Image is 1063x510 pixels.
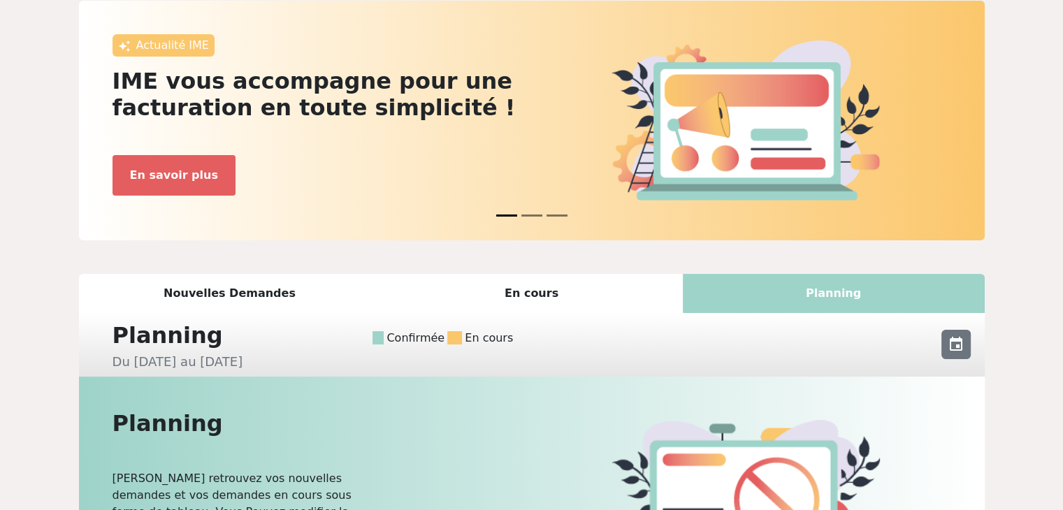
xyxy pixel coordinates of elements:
h2: Planning [113,410,523,437]
div: Nouvelles Demandes [79,274,381,313]
span: event [948,336,964,353]
button: event [941,330,971,359]
div: Actualité IME [113,34,215,57]
img: awesome.png [118,40,131,52]
div: Du [DATE] au [DATE] [104,352,379,371]
div: Planning [683,274,985,313]
div: Planning [104,319,379,352]
img: actu.png [612,41,880,200]
h2: IME vous accompagne pour une facturation en toute simplicité ! [113,68,523,122]
button: News 1 [521,207,542,224]
div: Confirmée En cours [370,319,938,347]
button: En savoir plus [113,155,236,196]
div: En cours [381,274,683,313]
button: News 0 [496,207,517,224]
button: News 2 [547,207,567,224]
